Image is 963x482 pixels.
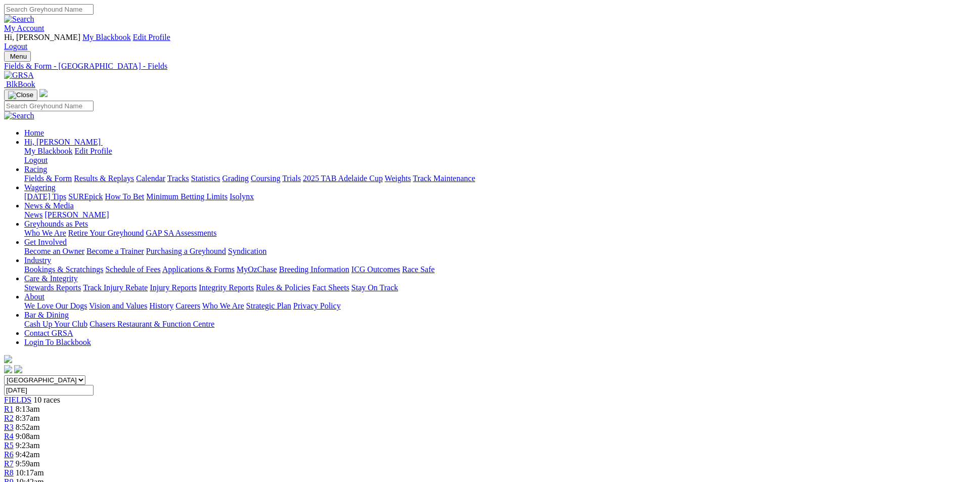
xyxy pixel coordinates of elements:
a: Edit Profile [75,147,112,155]
img: GRSA [4,71,34,80]
span: Hi, [PERSON_NAME] [4,33,80,41]
a: Tracks [167,174,189,183]
a: Syndication [228,247,266,255]
span: BlkBook [6,80,35,89]
input: Search [4,4,94,15]
img: Close [8,91,33,99]
a: Results & Replays [74,174,134,183]
a: Who We Are [24,229,66,237]
input: Search [4,101,94,111]
a: Trials [282,174,301,183]
a: Stewards Reports [24,283,81,292]
a: FIELDS [4,396,31,404]
a: Become a Trainer [86,247,144,255]
a: Care & Integrity [24,274,78,283]
a: Calendar [136,174,165,183]
a: Schedule of Fees [105,265,160,274]
span: 9:23am [16,441,40,450]
a: Who We Are [202,301,244,310]
input: Select date [4,385,94,396]
div: News & Media [24,210,959,220]
a: Bar & Dining [24,311,69,319]
a: How To Bet [105,192,145,201]
a: Become an Owner [24,247,84,255]
a: Grading [222,174,249,183]
div: Hi, [PERSON_NAME] [24,147,959,165]
a: Privacy Policy [293,301,341,310]
a: GAP SA Assessments [146,229,217,237]
span: 9:59am [16,459,40,468]
span: Hi, [PERSON_NAME] [24,138,101,146]
a: Get Involved [24,238,67,246]
span: Menu [10,53,27,60]
a: Racing [24,165,47,173]
img: facebook.svg [4,365,12,373]
a: Careers [175,301,200,310]
a: MyOzChase [237,265,277,274]
a: Rules & Policies [256,283,310,292]
a: Weights [385,174,411,183]
a: Contact GRSA [24,329,73,337]
a: R2 [4,414,14,422]
div: Greyhounds as Pets [24,229,959,238]
span: 8:37am [16,414,40,422]
a: Injury Reports [150,283,197,292]
a: Statistics [191,174,220,183]
a: Fields & Form [24,174,72,183]
a: News & Media [24,201,74,210]
a: Vision and Values [89,301,147,310]
a: Coursing [251,174,281,183]
span: R8 [4,468,14,477]
span: 9:42am [16,450,40,459]
button: Toggle navigation [4,90,37,101]
a: My Account [4,24,44,32]
div: Racing [24,174,959,183]
span: R1 [4,405,14,413]
span: 8:13am [16,405,40,413]
a: Integrity Reports [199,283,254,292]
a: Stay On Track [351,283,398,292]
a: Track Injury Rebate [83,283,148,292]
a: Chasers Restaurant & Function Centre [89,320,214,328]
a: Home [24,128,44,137]
div: My Account [4,33,959,51]
div: Bar & Dining [24,320,959,329]
a: Race Safe [402,265,434,274]
a: BlkBook [4,80,35,89]
a: R5 [4,441,14,450]
a: Track Maintenance [413,174,475,183]
a: 2025 TAB Adelaide Cup [303,174,383,183]
a: About [24,292,44,301]
div: Industry [24,265,959,274]
a: [PERSON_NAME] [44,210,109,219]
a: [DATE] Tips [24,192,66,201]
span: R3 [4,423,14,431]
div: Get Involved [24,247,959,256]
a: Bookings & Scratchings [24,265,103,274]
a: Edit Profile [133,33,170,41]
a: Retire Your Greyhound [68,229,144,237]
img: Search [4,15,34,24]
a: Greyhounds as Pets [24,220,88,228]
img: logo-grsa-white.png [4,355,12,363]
button: Toggle navigation [4,51,31,62]
a: Strategic Plan [246,301,291,310]
a: My Blackbook [24,147,73,155]
img: Search [4,111,34,120]
div: Wagering [24,192,959,201]
a: Breeding Information [279,265,349,274]
div: About [24,301,959,311]
a: R4 [4,432,14,441]
span: 8:52am [16,423,40,431]
a: R7 [4,459,14,468]
a: Logout [4,42,27,51]
a: Fields & Form - [GEOGRAPHIC_DATA] - Fields [4,62,959,71]
span: 9:08am [16,432,40,441]
img: logo-grsa-white.png [39,89,48,97]
a: Cash Up Your Club [24,320,87,328]
a: Wagering [24,183,56,192]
